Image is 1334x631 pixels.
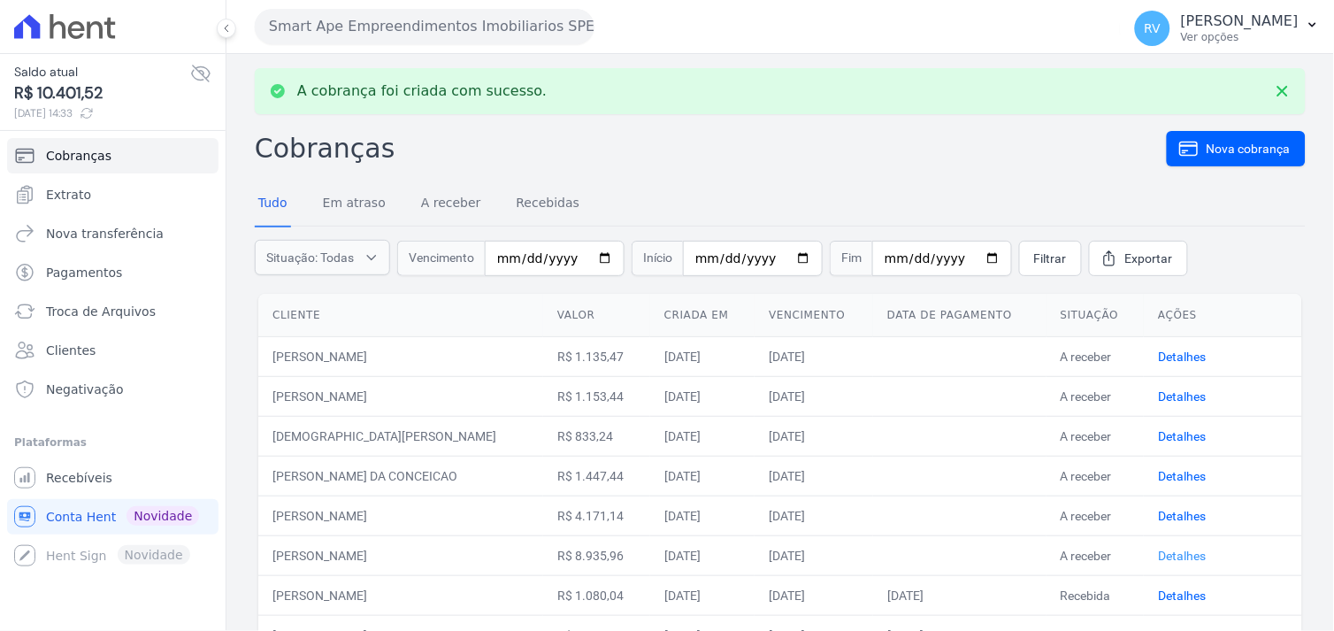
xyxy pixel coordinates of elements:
p: [PERSON_NAME] [1181,12,1299,30]
td: [PERSON_NAME] DA CONCEICAO [258,456,543,496]
td: [PERSON_NAME] [258,376,543,416]
td: R$ 1.447,44 [543,456,650,496]
span: Nova cobrança [1207,140,1291,158]
span: Filtrar [1034,250,1067,267]
div: Plataformas [14,432,211,453]
a: Exportar [1089,241,1188,276]
span: Exportar [1125,250,1173,267]
button: Smart Ape Empreendimentos Imobiliarios SPE LTDA [255,9,594,44]
td: [PERSON_NAME] [258,496,543,535]
p: A cobrança foi criada com sucesso. [297,82,547,100]
span: Vencimento [397,241,485,276]
a: A receber [418,181,485,227]
span: Clientes [46,342,96,359]
th: Data de pagamento [873,294,1046,337]
td: R$ 833,24 [543,416,650,456]
a: Detalhes [1158,350,1206,364]
span: Pagamentos [46,264,122,281]
td: [DATE] [650,535,755,575]
a: Tudo [255,181,291,227]
span: Recebíveis [46,469,112,487]
td: [DATE] [755,456,873,496]
a: Detalhes [1158,509,1206,523]
td: [DATE] [755,416,873,456]
a: Negativação [7,372,218,407]
th: Criada em [650,294,755,337]
span: Negativação [46,381,124,398]
td: R$ 1.153,44 [543,376,650,416]
a: Detalhes [1158,389,1206,404]
td: [DATE] [755,376,873,416]
a: Detalhes [1158,429,1206,443]
nav: Sidebar [14,138,211,573]
td: A receber [1046,496,1145,535]
button: RV [PERSON_NAME] Ver opções [1121,4,1334,53]
td: R$ 4.171,14 [543,496,650,535]
td: [DATE] [650,376,755,416]
span: Nova transferência [46,225,164,242]
span: Extrato [46,186,91,204]
td: [DATE] [650,416,755,456]
span: R$ 10.401,52 [14,81,190,105]
td: [DATE] [650,496,755,535]
a: Nova cobrança [1167,131,1306,166]
p: Ver opções [1181,30,1299,44]
td: [DATE] [650,575,755,615]
td: R$ 1.080,04 [543,575,650,615]
span: Troca de Arquivos [46,303,156,320]
a: Filtrar [1019,241,1082,276]
th: Cliente [258,294,543,337]
td: [DATE] [755,535,873,575]
td: [DATE] [755,496,873,535]
td: [DATE] [755,575,873,615]
a: Nova transferência [7,216,218,251]
a: Em atraso [319,181,389,227]
td: [DATE] [650,336,755,376]
td: A receber [1046,336,1145,376]
span: Situação: Todas [266,249,354,266]
th: Valor [543,294,650,337]
span: Conta Hent [46,508,116,526]
th: Vencimento [755,294,873,337]
span: [DATE] 14:33 [14,105,190,121]
span: Saldo atual [14,63,190,81]
a: Detalhes [1158,589,1206,603]
a: Conta Hent Novidade [7,499,218,535]
a: Detalhes [1158,469,1206,483]
td: A receber [1046,535,1145,575]
td: A receber [1046,416,1145,456]
a: Clientes [7,333,218,368]
span: Fim [830,241,872,276]
a: Cobranças [7,138,218,173]
td: [DATE] [650,456,755,496]
td: R$ 1.135,47 [543,336,650,376]
td: [PERSON_NAME] [258,336,543,376]
a: Detalhes [1158,549,1206,563]
span: Cobranças [46,147,111,165]
td: Recebida [1046,575,1145,615]
span: Início [632,241,683,276]
h2: Cobranças [255,128,1167,168]
a: Recebíveis [7,460,218,496]
td: A receber [1046,456,1145,496]
a: Pagamentos [7,255,218,290]
td: [DATE] [755,336,873,376]
td: [PERSON_NAME] [258,535,543,575]
td: [DEMOGRAPHIC_DATA][PERSON_NAME] [258,416,543,456]
th: Ações [1144,294,1302,337]
button: Situação: Todas [255,240,390,275]
a: Extrato [7,177,218,212]
td: R$ 8.935,96 [543,535,650,575]
td: [DATE] [873,575,1046,615]
span: Novidade [126,506,199,526]
td: [PERSON_NAME] [258,575,543,615]
td: A receber [1046,376,1145,416]
span: RV [1145,22,1161,35]
th: Situação [1046,294,1145,337]
a: Troca de Arquivos [7,294,218,329]
a: Recebidas [513,181,584,227]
